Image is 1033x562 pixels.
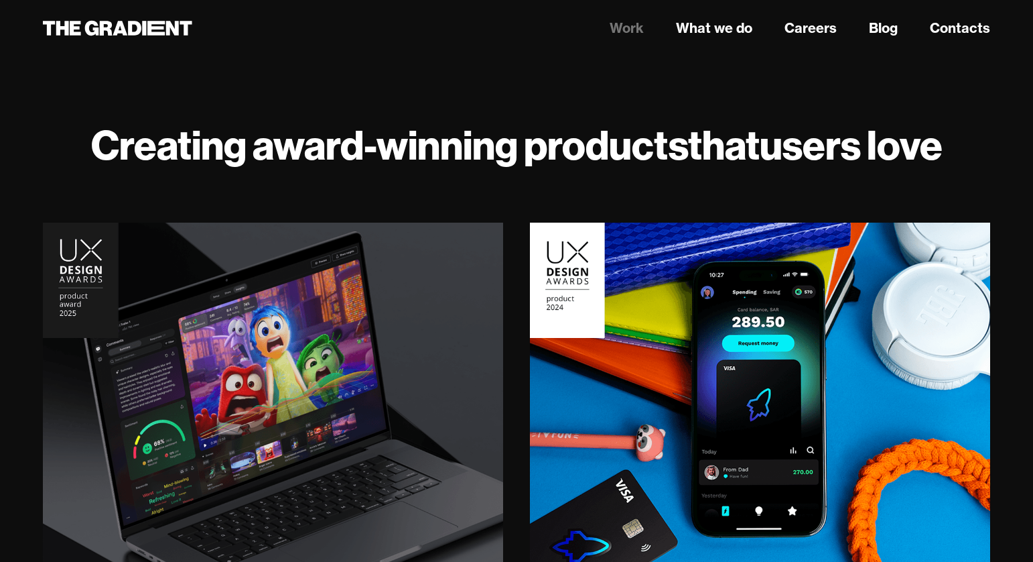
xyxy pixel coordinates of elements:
[930,18,990,38] a: Contacts
[688,119,760,170] strong: that
[869,18,898,38] a: Blog
[676,18,752,38] a: What we do
[43,121,990,169] h1: Creating award-winning products users love
[610,18,644,38] a: Work
[784,18,837,38] a: Careers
